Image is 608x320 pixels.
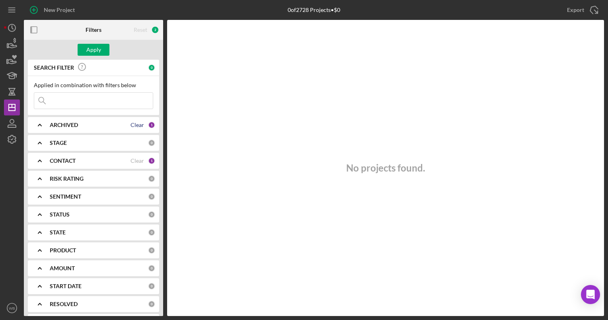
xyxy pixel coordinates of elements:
[148,64,155,71] div: 0
[50,247,76,254] b: PRODUCT
[24,2,83,18] button: New Project
[34,82,153,88] div: Applied in combination with filters below
[148,139,155,146] div: 0
[131,122,144,128] div: Clear
[78,44,109,56] button: Apply
[86,44,101,56] div: Apply
[50,265,75,271] b: AMOUNT
[34,64,74,71] b: SEARCH FILTER
[4,300,20,316] button: WB
[148,265,155,272] div: 0
[148,211,155,218] div: 0
[50,193,81,200] b: SENTIMENT
[148,121,155,129] div: 1
[559,2,604,18] button: Export
[148,283,155,290] div: 0
[148,157,155,164] div: 1
[567,2,584,18] div: Export
[50,176,84,182] b: RISK RATING
[9,306,15,310] text: WB
[148,247,155,254] div: 0
[50,211,70,218] b: STATUS
[86,27,101,33] b: Filters
[50,158,76,164] b: CONTACT
[148,229,155,236] div: 0
[288,7,340,13] div: 0 of 2728 Projects • $0
[50,301,78,307] b: RESOLVED
[148,193,155,200] div: 0
[148,175,155,182] div: 0
[50,229,66,236] b: STATE
[134,27,147,33] div: Reset
[148,300,155,308] div: 0
[50,122,78,128] b: ARCHIVED
[131,158,144,164] div: Clear
[50,283,82,289] b: START DATE
[346,162,425,174] h3: No projects found.
[44,2,75,18] div: New Project
[50,140,67,146] b: STAGE
[151,26,159,34] div: 2
[581,285,600,304] div: Open Intercom Messenger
